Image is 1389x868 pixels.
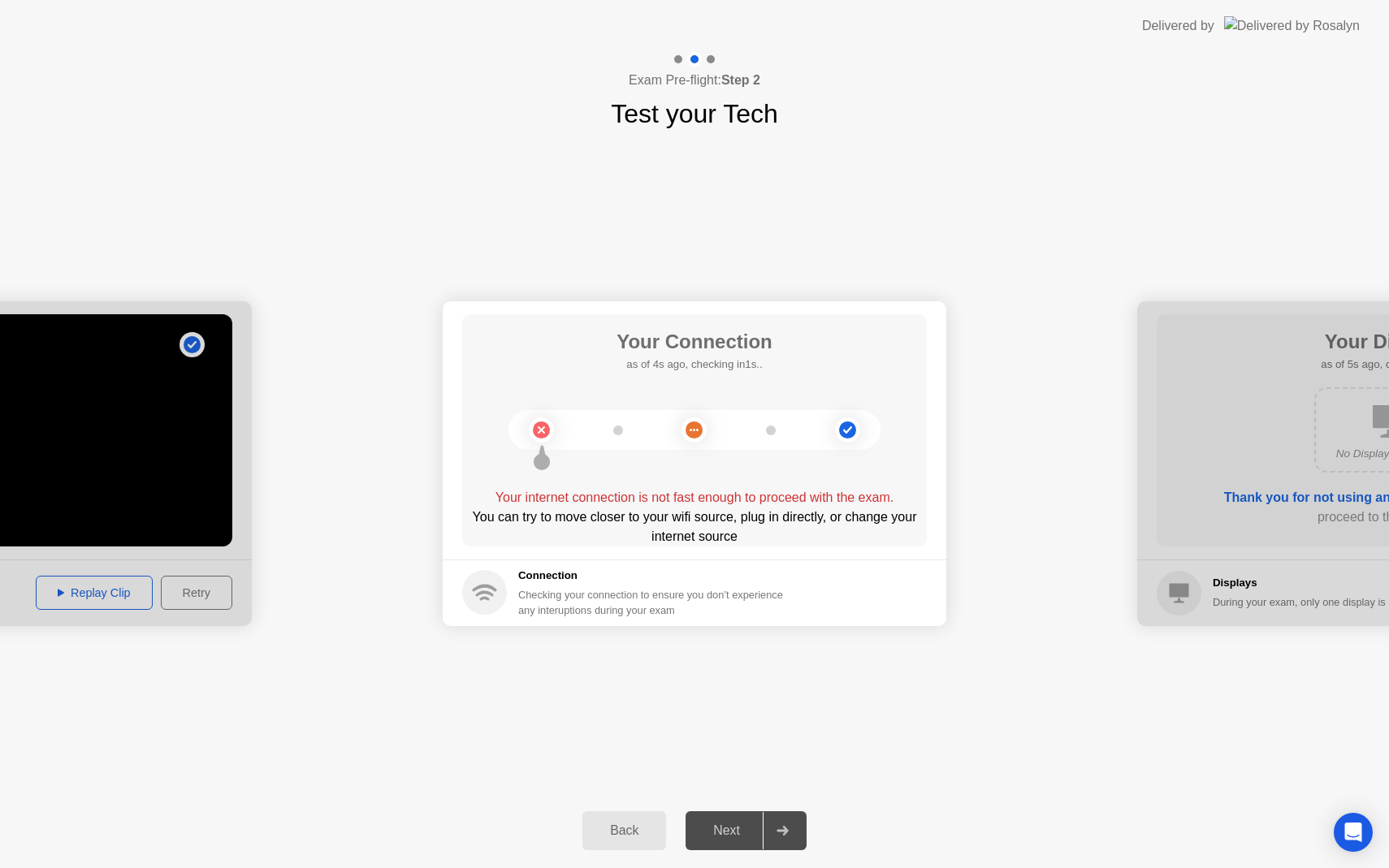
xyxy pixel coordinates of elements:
[611,94,778,133] h1: Test your Tech
[617,356,772,373] h5: as of 4s ago, checking in1s..
[1142,16,1214,36] div: Delivered by
[617,327,772,356] h1: Your Connection
[518,568,793,584] h5: Connection
[582,811,666,850] button: Back
[587,823,661,838] div: Back
[1224,16,1360,35] img: Delivered by Rosalyn
[721,73,760,87] b: Step 2
[518,587,793,618] div: Checking your connection to ensure you don’t experience any interuptions during your exam
[462,507,927,546] div: You can try to move closer to your wifi source, plug in directly, or change your internet source
[686,811,807,850] button: Next
[462,488,927,507] div: Your internet connection is not fast enough to proceed with the exam.
[690,823,763,838] div: Next
[1334,813,1373,852] div: Open Intercom Messenger
[629,71,760,90] h4: Exam Pre-flight:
